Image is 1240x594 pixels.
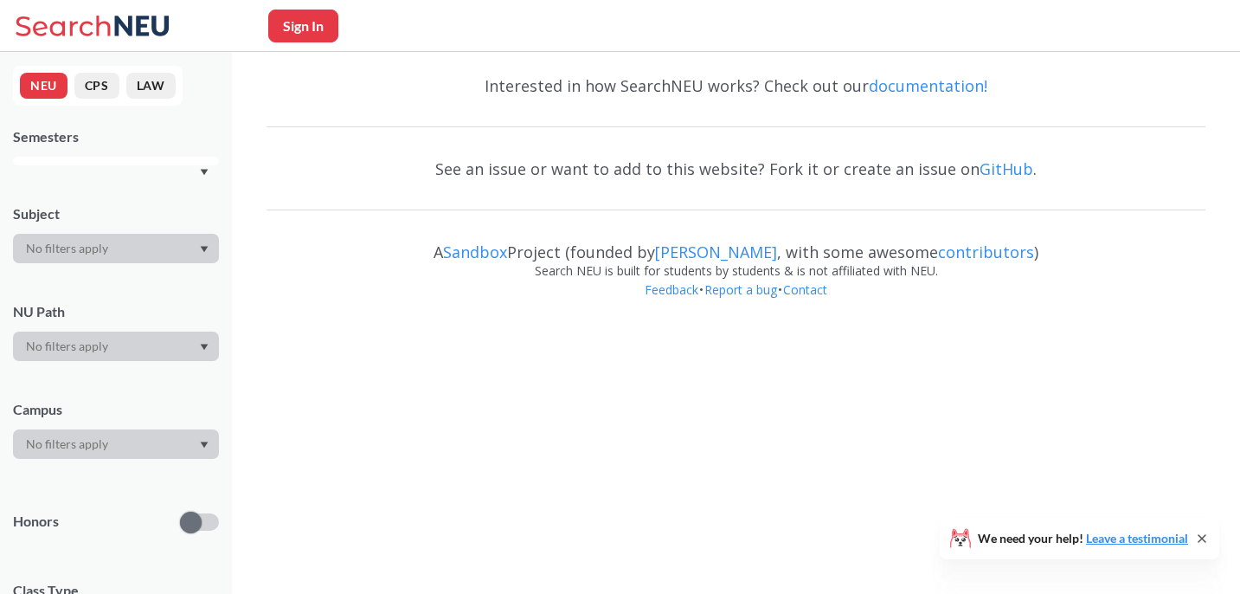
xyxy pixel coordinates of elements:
div: Subject [13,204,219,223]
p: Honors [13,512,59,532]
button: LAW [126,73,176,99]
a: GitHub [980,158,1033,179]
div: See an issue or want to add to this website? Fork it or create an issue on . [267,144,1205,194]
div: Campus [13,400,219,419]
div: Dropdown arrow [13,234,219,263]
div: NU Path [13,302,219,321]
span: We need your help! [978,533,1188,545]
a: Leave a testimonial [1086,531,1188,546]
svg: Dropdown arrow [200,344,209,351]
a: Report a bug [704,281,778,298]
div: Dropdown arrow [13,429,219,459]
button: NEU [20,73,67,99]
a: [PERSON_NAME] [655,242,777,262]
button: CPS [74,73,119,99]
a: Sandbox [443,242,507,262]
svg: Dropdown arrow [200,442,209,449]
a: Feedback [644,281,699,298]
a: Contact [782,281,828,298]
div: Search NEU is built for students by students & is not affiliated with NEU. [267,261,1205,281]
svg: Dropdown arrow [200,246,209,253]
a: documentation! [869,75,987,96]
div: Interested in how SearchNEU works? Check out our [267,61,1205,111]
a: contributors [938,242,1034,262]
div: A Project (founded by , with some awesome ) [267,227,1205,261]
div: Semesters [13,127,219,146]
div: • • [267,281,1205,326]
svg: Dropdown arrow [200,169,209,176]
button: Sign In [268,10,338,42]
div: Dropdown arrow [13,332,219,361]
